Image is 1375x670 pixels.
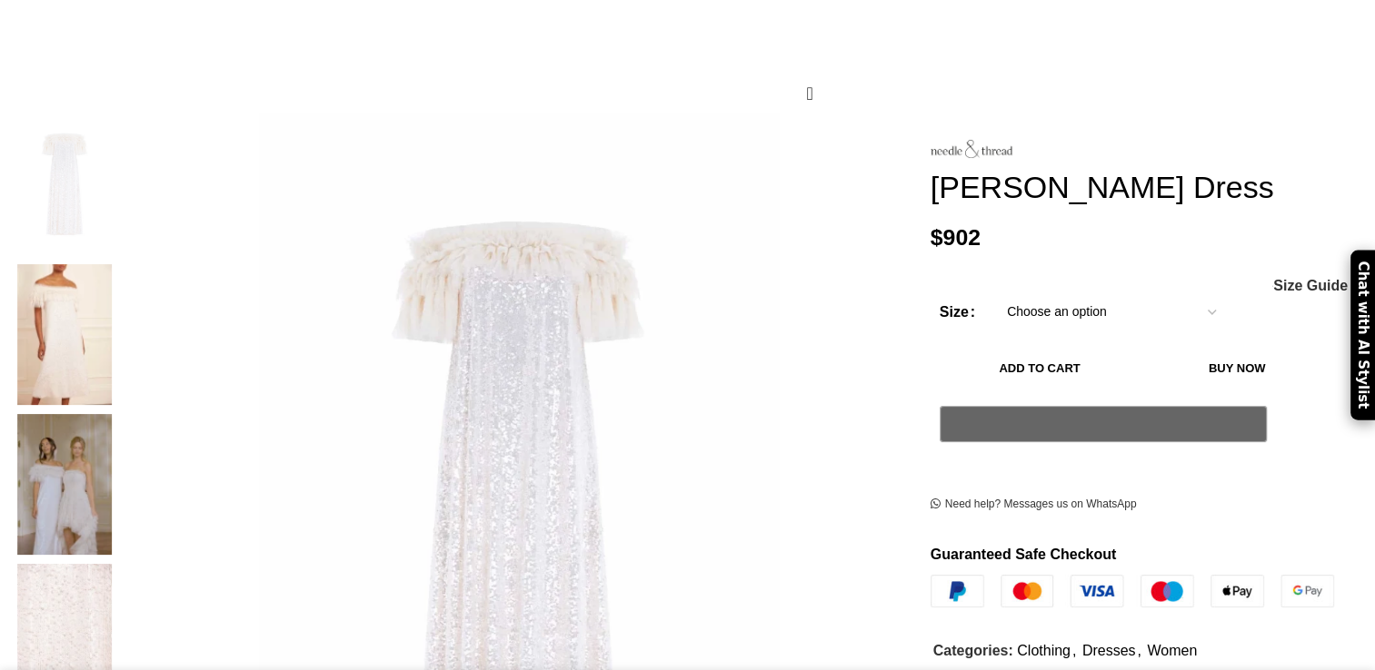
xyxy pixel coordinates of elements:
span: , [1137,639,1141,663]
button: Pay with GPay [940,406,1267,442]
label: Size [940,301,975,324]
img: Needle and Thread clothing [9,113,120,254]
strong: Guaranteed Safe Checkout [931,547,1117,562]
button: Buy now [1149,350,1325,388]
a: Women [1147,643,1197,658]
a: Size Guide [1272,279,1348,293]
iframe: Secure express checkout frame [936,452,1270,454]
span: $ [931,224,943,249]
span: , [1072,639,1076,663]
img: guaranteed-safe-checkout-bordered.j [931,575,1334,607]
img: Needle and Thread [9,264,120,405]
button: Add to cart [940,350,1141,388]
a: Need help? Messages us on WhatsApp [931,497,1137,511]
span: Size Guide [1273,279,1348,293]
span: Categories: [933,643,1013,658]
bdi: 902 [931,224,981,249]
a: Dresses [1082,643,1136,658]
img: Needle and Thread dresses [9,414,120,555]
a: Clothing [1017,643,1071,658]
img: Needle and Thread [931,140,1012,158]
h1: [PERSON_NAME] Dress [931,169,1361,206]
